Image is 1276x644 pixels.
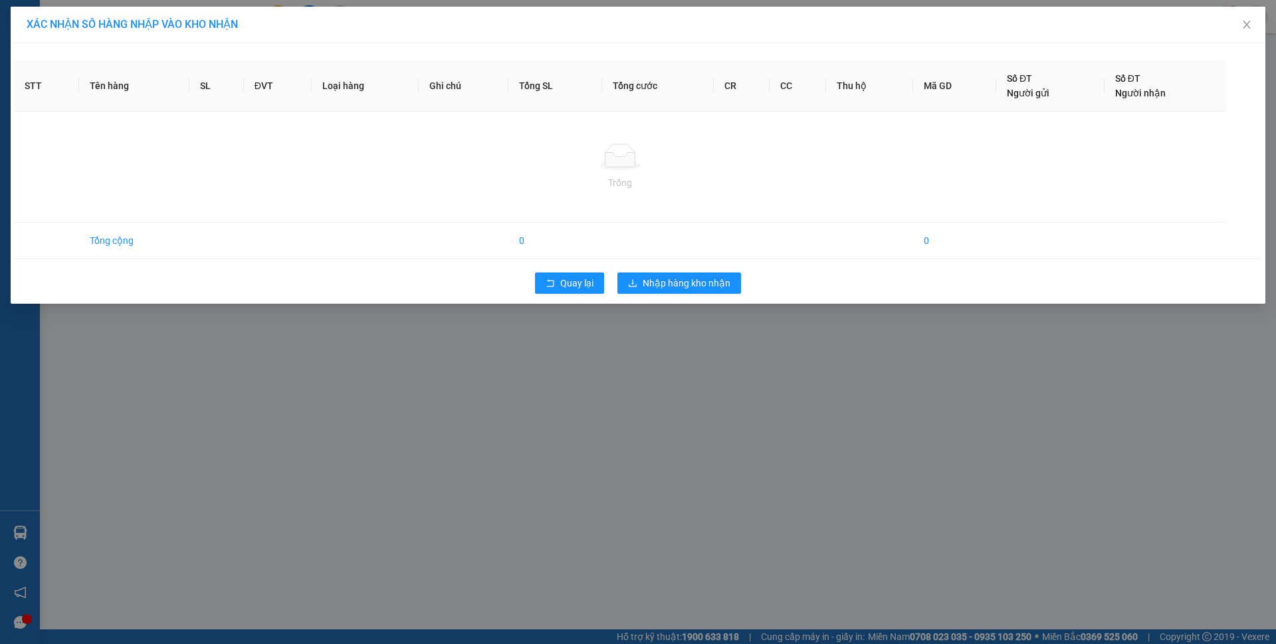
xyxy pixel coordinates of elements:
span: Người nhận [1115,88,1166,98]
th: Tổng cước [602,60,714,112]
span: close [1241,19,1252,30]
th: ĐVT [244,60,312,112]
td: 0 [913,223,996,259]
th: Mã GD [913,60,996,112]
button: downloadNhập hàng kho nhận [617,272,741,294]
td: 0 [508,223,602,259]
span: XÁC NHẬN SỐ HÀNG NHẬP VÀO KHO NHẬN [27,18,238,31]
button: rollbackQuay lại [535,272,604,294]
th: Ghi chú [419,60,509,112]
th: SL [189,60,243,112]
td: Tổng cộng [79,223,189,259]
th: CR [714,60,770,112]
button: Close [1228,7,1265,44]
th: Tên hàng [79,60,189,112]
th: Thu hộ [826,60,912,112]
th: Loại hàng [312,60,419,112]
span: download [628,278,637,289]
span: Số ĐT [1007,73,1032,84]
th: CC [770,60,826,112]
span: Nhập hàng kho nhận [643,276,730,290]
th: STT [14,60,79,112]
span: Người gửi [1007,88,1049,98]
span: rollback [546,278,555,289]
div: Trống [25,175,1216,190]
th: Tổng SL [508,60,602,112]
span: Quay lại [560,276,593,290]
span: Số ĐT [1115,73,1140,84]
